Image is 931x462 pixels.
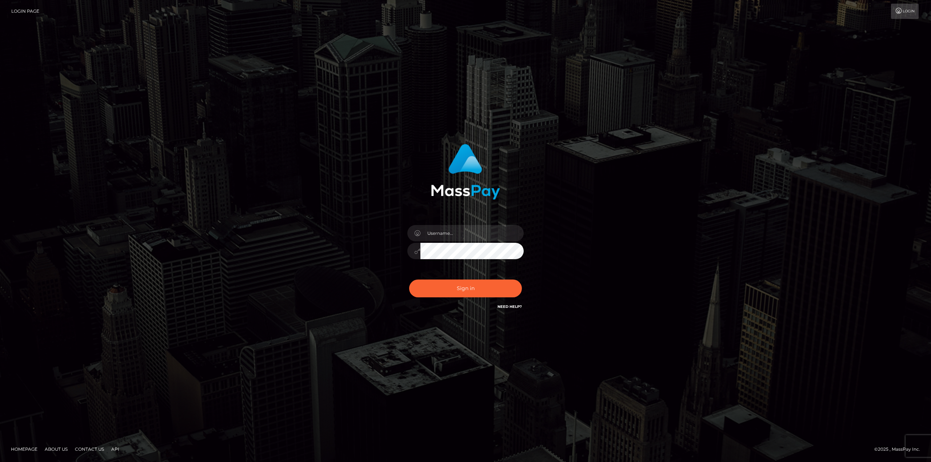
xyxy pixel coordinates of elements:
[420,225,524,241] input: Username...
[42,443,71,455] a: About Us
[874,445,926,453] div: © 2025 , MassPay Inc.
[72,443,107,455] a: Contact Us
[498,304,522,309] a: Need Help?
[11,4,39,19] a: Login Page
[431,144,500,200] img: MassPay Login
[8,443,40,455] a: Homepage
[409,280,522,297] button: Sign in
[891,4,919,19] a: Login
[108,443,122,455] a: API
